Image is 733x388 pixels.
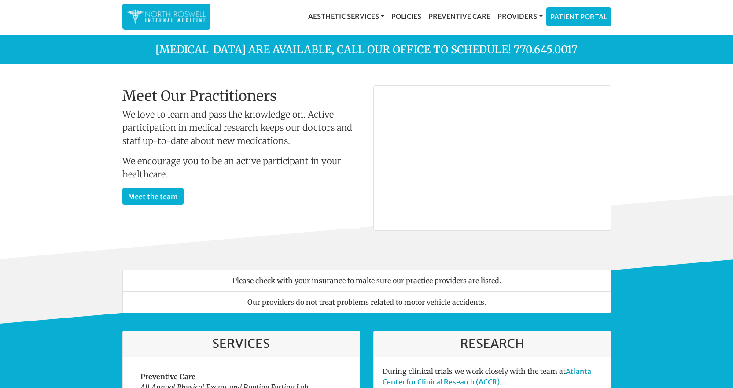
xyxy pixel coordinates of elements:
a: Patient Portal [547,8,611,26]
a: Atlanta Center for Clinical Research (ACCR) [383,367,591,386]
a: Aesthetic Services [305,7,388,25]
strong: Preventive Care [140,372,195,381]
p: During clinical trials we work closely with the team at . [383,366,602,387]
a: Policies [388,7,425,25]
h3: Services [132,336,351,351]
a: Meet the team [122,188,184,205]
li: Our providers do not treat problems related to motor vehicle accidents. [122,291,611,313]
p: [MEDICAL_DATA] are available, call our office to schedule! 770.645.0017 [116,42,618,58]
img: North Roswell Internal Medicine [127,8,206,25]
p: We encourage you to be an active participant in your healthcare. [122,155,360,181]
a: Preventive Care [425,7,494,25]
li: Please check with your insurance to make sure our practice providers are listed. [122,270,611,292]
a: Providers [494,7,546,25]
h2: Meet Our Practitioners [122,88,360,104]
h3: Research [383,336,602,351]
p: We love to learn and pass the knowledge on. Active participation in medical research keeps our do... [122,108,360,148]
